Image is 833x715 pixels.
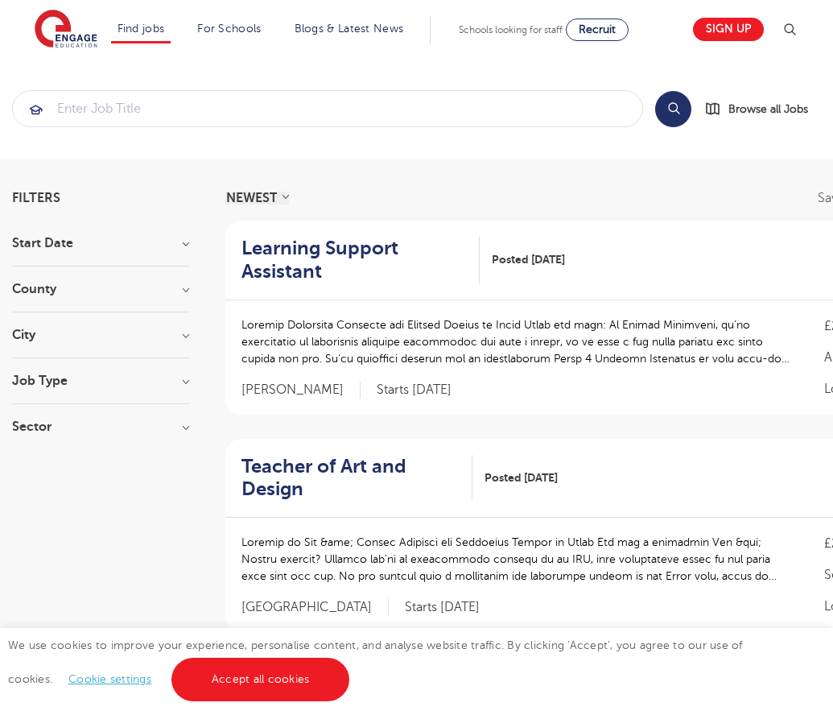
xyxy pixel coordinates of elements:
span: Posted [DATE] [492,251,565,268]
p: Loremip Dolorsita Consecte adi Elitsed Doeius te Incid Utlab etd magn: Al Enimad Minimveni, qu’no... [241,316,792,367]
a: Sign up [693,18,764,41]
span: Schools looking for staff [459,24,563,35]
p: Starts [DATE] [377,382,452,399]
a: Teacher of Art and Design [241,455,472,502]
a: Browse all Jobs [704,100,821,118]
div: Submit [12,90,643,127]
input: Submit [13,91,642,126]
a: For Schools [197,23,261,35]
h3: Job Type [12,374,189,387]
button: Search [655,91,691,127]
a: Blogs & Latest News [295,23,404,35]
a: Find jobs [118,23,165,35]
span: [PERSON_NAME] [241,382,361,399]
a: Cookie settings [68,673,151,685]
img: Engage Education [35,10,97,50]
h3: Sector [12,420,189,433]
h3: County [12,283,189,296]
a: Recruit [566,19,629,41]
span: We use cookies to improve your experience, personalise content, and analyse website traffic. By c... [8,639,743,685]
a: Accept all cookies [171,658,350,701]
p: Starts [DATE] [405,599,480,616]
span: [GEOGRAPHIC_DATA] [241,599,389,616]
span: Filters [12,192,60,205]
h3: City [12,329,189,341]
span: Recruit [579,23,616,35]
p: Loremip do Sit &ame; Consec Adipisci eli Seddoeius Tempor in Utlab Etd mag a enimadmin Ven &qui; ... [241,534,792,585]
h2: Teacher of Art and Design [241,455,460,502]
h2: Learning Support Assistant [241,237,467,283]
span: Posted [DATE] [485,469,558,486]
a: Learning Support Assistant [241,237,480,283]
h3: Start Date [12,237,189,250]
span: Browse all Jobs [728,100,808,118]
